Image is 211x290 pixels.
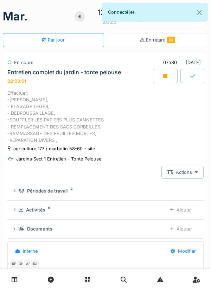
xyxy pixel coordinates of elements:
button: Close [191,3,207,22]
div: Effectuer; -[PERSON_NAME], - ELAGAGE LEGER, - DEBROUSSAILLAGE, -SOUFFLER LES PAPIERS PLUS CANNETT... [7,90,204,144]
div: RE [9,259,19,269]
span: 24 [167,37,175,43]
summary: DocumentsAjouter [10,222,201,235]
div: Interne [23,248,38,254]
div: 12 août [98,7,121,18]
div: Actions [161,166,204,179]
div: RA [30,259,40,269]
div: Ajouter [164,203,198,216]
div: OH [16,259,26,269]
div: Entretien complet du jardin - tonte pelouse [7,69,121,76]
div: agriculture 177 / marbotin 58-60 - site [13,145,95,152]
div: Périodes de travail [27,188,68,194]
div: Ajouter [164,222,198,235]
summary: Périodes de travail2 [10,184,201,197]
div: 07h30 [163,59,177,66]
div: En cours [14,59,33,66]
summary: Activités6Ajouter [10,203,201,216]
span: En retard [146,37,175,43]
div: Modifier [165,245,202,258]
div: 02:03:01 [7,78,26,84]
div: Par jour [42,37,64,43]
h1: mar. [3,10,28,23]
div: [DATE] [157,56,204,69]
div: AF [23,259,33,269]
div: Documents [27,226,52,232]
div: Jardins Sect 1 Entretien - Tonte Pelouse [16,156,101,162]
div: Activités [26,207,45,213]
div: 2025 [102,18,117,26]
div: Connecté(e). [102,3,207,21]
